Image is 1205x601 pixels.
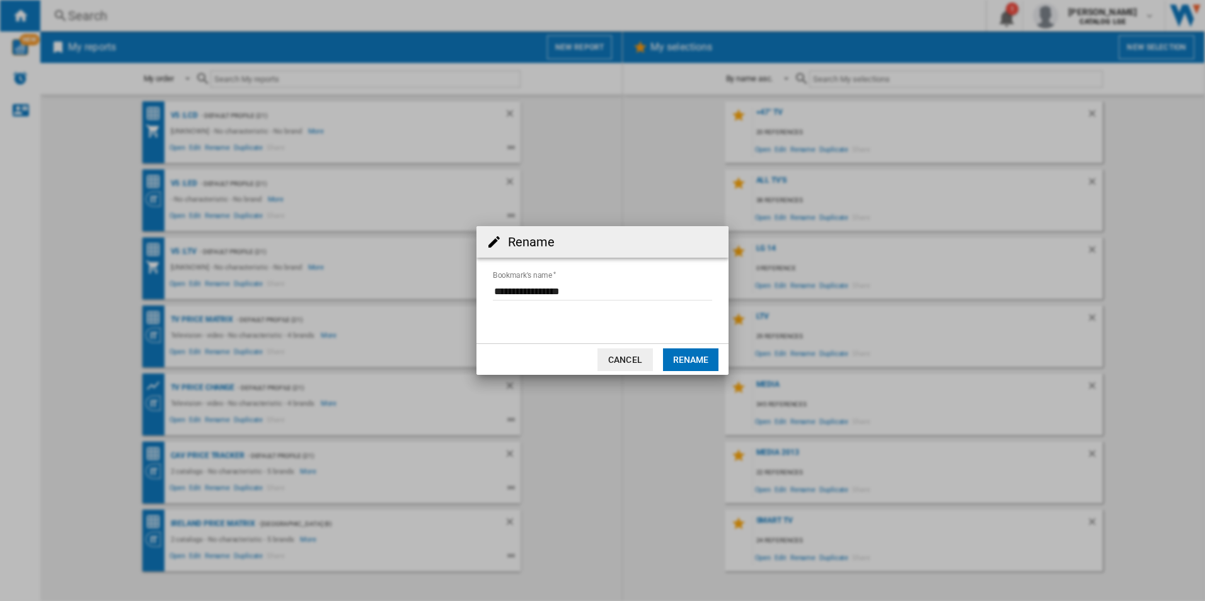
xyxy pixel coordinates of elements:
[508,233,555,251] h2: Rename
[663,348,718,371] button: Rename
[698,229,724,255] button: Close dialog
[476,226,729,375] md-dialog: Rename Bookmark's ...
[703,234,718,249] md-icon: Close dialog
[597,348,653,371] button: Cancel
